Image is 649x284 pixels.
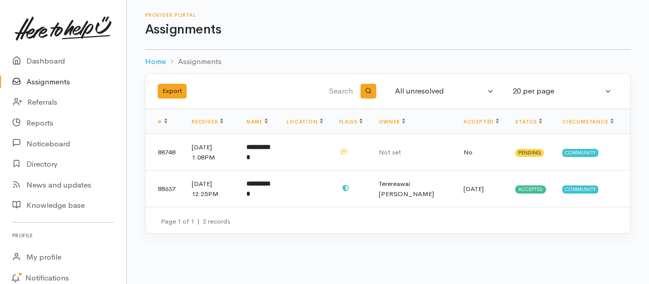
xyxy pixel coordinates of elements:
[379,148,401,156] span: Not set
[192,118,223,125] a: Received
[146,134,184,171] td: 88748
[197,217,200,226] span: |
[145,50,631,74] nav: breadcrumb
[463,184,484,193] time: [DATE]
[389,81,500,101] button: All unresolved
[339,118,363,125] a: Flags
[379,118,405,125] a: Owner
[515,118,542,125] a: Status
[463,148,473,156] span: No
[158,84,187,99] button: Export
[184,134,238,171] td: [DATE] 1:08PM
[562,185,598,194] span: Community
[515,149,544,157] span: Pending
[562,149,598,157] span: Community
[12,229,114,242] h6: Profile
[161,217,230,226] small: Page 1 of 1 2 records
[286,118,322,125] a: Location
[158,118,167,125] a: #
[463,118,499,125] a: Accepted
[146,171,184,207] td: 88637
[379,179,434,198] span: Terereawai [PERSON_NAME]
[515,185,546,194] span: Accepted
[246,118,268,125] a: Name
[273,79,355,104] input: Search
[145,56,166,68] a: Home
[145,22,631,37] h1: Assignments
[507,81,618,101] button: 20 per page
[184,171,238,207] td: [DATE] 12:25PM
[395,85,485,97] div: All unresolved
[513,85,603,97] div: 20 per page
[166,56,222,68] li: Assignments
[145,12,631,18] h6: Provider Portal
[562,118,614,125] a: Circumstance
